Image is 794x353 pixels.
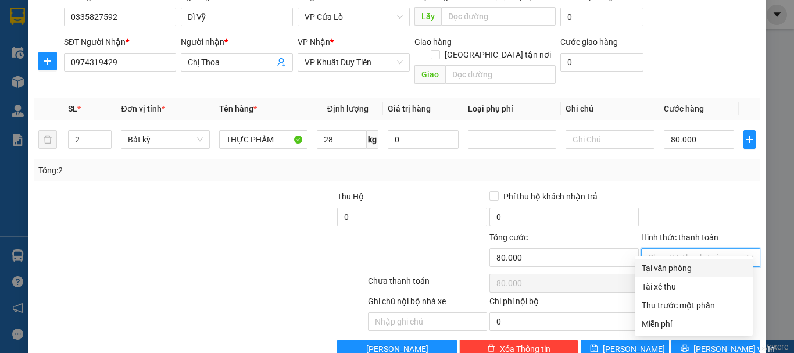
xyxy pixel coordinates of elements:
span: Giao hàng [414,37,452,47]
span: VP Nhận [298,37,330,47]
span: Cước hàng [664,104,704,113]
div: Người nhận [181,35,293,48]
input: Cước giao hàng [560,53,643,72]
b: GỬI : VP Cửa Lò [15,84,129,104]
span: Định lượng [327,104,369,113]
span: [GEOGRAPHIC_DATA] tận nơi [440,48,556,61]
span: kg [367,130,378,149]
span: Tên hàng [219,104,257,113]
span: VP Khuất Duy Tiến [305,54,403,71]
button: plus [38,52,57,70]
th: Loại phụ phí [463,98,561,120]
label: Cước giao hàng [560,37,618,47]
div: Tại văn phòng [642,262,746,274]
input: Dọc đường [445,65,556,84]
span: SL [68,104,77,113]
th: Ghi chú [561,98,659,120]
label: Hình thức thanh toán [641,233,718,242]
span: Lấy [414,7,441,26]
input: Dọc đường [441,7,556,26]
input: Ghi Chú [566,130,654,149]
li: Hotline: 02386655777, 02462925925, 0944789456 [109,43,486,58]
button: delete [38,130,57,149]
div: Ghi chú nội bộ nhà xe [368,295,487,312]
input: VD: Bàn, Ghế [219,130,307,149]
input: 0 [388,130,459,149]
span: Đơn vị tính [121,104,164,113]
span: Bất kỳ [128,131,202,148]
div: Tổng: 2 [38,164,307,177]
input: Nhập ghi chú [368,312,487,331]
li: [PERSON_NAME], [PERSON_NAME] [109,28,486,43]
span: plus [39,56,56,66]
span: plus [744,135,755,144]
div: Thu trước một phần [642,299,746,312]
button: plus [743,130,756,149]
span: user-add [277,58,286,67]
img: logo.jpg [15,15,73,73]
span: Giao [414,65,445,84]
span: Phí thu hộ khách nhận trả [499,190,602,203]
input: Cước lấy hàng [560,8,643,26]
div: SĐT Người Nhận [64,35,176,48]
div: Tài xế thu [642,280,746,293]
span: VP Cửa Lò [305,8,403,26]
span: Tổng cước [489,233,528,242]
div: Chi phí nội bộ [489,295,639,312]
div: Chưa thanh toán [367,274,488,295]
span: Giá trị hàng [388,104,431,113]
div: Miễn phí [642,318,746,330]
span: Thu Hộ [337,192,364,201]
